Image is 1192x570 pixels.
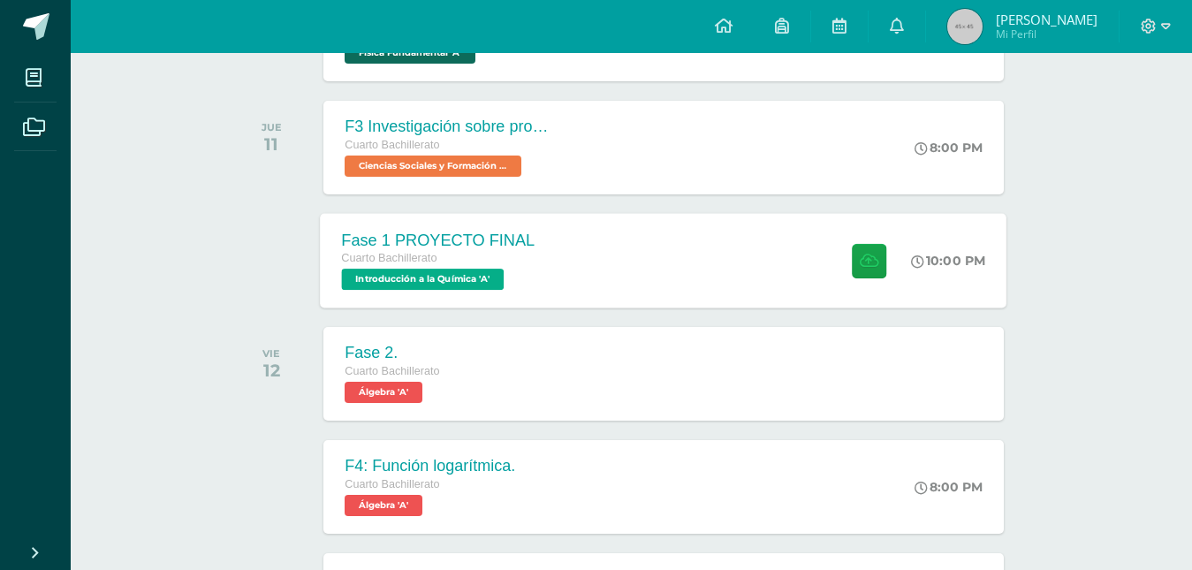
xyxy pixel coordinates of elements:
[262,360,280,381] div: 12
[915,140,983,156] div: 8:00 PM
[262,133,282,155] div: 11
[262,121,282,133] div: JUE
[345,365,439,377] span: Cuarto Bachillerato
[345,457,515,475] div: F4: Función logarítmica.
[345,344,439,362] div: Fase 2.
[345,495,422,516] span: Álgebra 'A'
[342,269,505,290] span: Introducción a la Química 'A'
[912,253,986,269] div: 10:00 PM
[915,479,983,495] div: 8:00 PM
[262,347,280,360] div: VIE
[996,27,1097,42] span: Mi Perfil
[947,9,983,44] img: 45x45
[996,11,1097,28] span: [PERSON_NAME]
[345,42,475,64] span: Física Fundamental 'A'
[345,139,439,151] span: Cuarto Bachillerato
[342,231,535,249] div: Fase 1 PROYECTO FINAL
[345,156,521,177] span: Ciencias Sociales y Formación Ciudadana 'A'
[345,478,439,490] span: Cuarto Bachillerato
[345,382,422,403] span: Álgebra 'A'
[345,118,557,136] div: F3 Investigación sobre problemas de salud mental como fenómeno social
[342,252,437,264] span: Cuarto Bachillerato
